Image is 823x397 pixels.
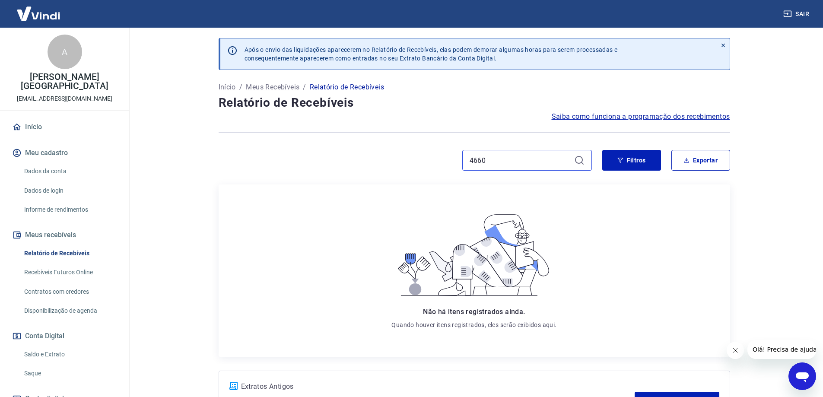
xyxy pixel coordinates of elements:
[10,327,119,346] button: Conta Digital
[5,6,73,13] span: Olá! Precisa de ajuda?
[10,225,119,245] button: Meus recebíveis
[21,201,119,219] a: Informe de rendimentos
[10,0,67,27] img: Vindi
[747,340,816,359] iframe: Mensagem da empresa
[21,365,119,382] a: Saque
[21,182,119,200] a: Dados de login
[310,82,384,92] p: Relatório de Recebíveis
[21,302,119,320] a: Disponibilização de agenda
[21,162,119,180] a: Dados da conta
[552,111,730,122] a: Saiba como funciona a programação dos recebimentos
[10,118,119,137] a: Início
[21,245,119,262] a: Relatório de Recebíveis
[21,264,119,281] a: Recebíveis Futuros Online
[602,150,661,171] button: Filtros
[219,82,236,92] a: Início
[21,283,119,301] a: Contratos com credores
[788,362,816,390] iframe: Botão para abrir a janela de mensagens
[727,342,744,359] iframe: Fechar mensagem
[10,143,119,162] button: Meu cadastro
[671,150,730,171] button: Exportar
[219,94,730,111] h4: Relatório de Recebíveis
[239,82,242,92] p: /
[782,6,813,22] button: Sair
[391,321,556,329] p: Quando houver itens registrados, eles serão exibidos aqui.
[470,154,571,167] input: Busque pelo número do pedido
[245,45,618,63] p: Após o envio das liquidações aparecerem no Relatório de Recebíveis, elas podem demorar algumas ho...
[246,82,299,92] a: Meus Recebíveis
[48,35,82,69] div: A
[241,381,635,392] p: Extratos Antigos
[7,73,122,91] p: [PERSON_NAME] [GEOGRAPHIC_DATA]
[229,382,238,390] img: ícone
[17,94,112,103] p: [EMAIL_ADDRESS][DOMAIN_NAME]
[423,308,525,316] span: Não há itens registrados ainda.
[21,346,119,363] a: Saldo e Extrato
[303,82,306,92] p: /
